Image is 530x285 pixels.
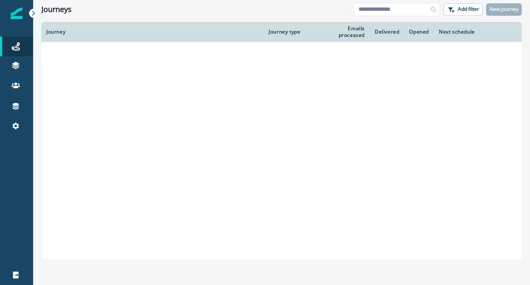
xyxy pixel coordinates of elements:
[443,3,483,16] button: Add filter
[489,6,518,12] p: New journey
[269,29,312,35] div: Journey type
[375,29,399,35] div: Delivered
[458,6,479,12] p: Add filter
[409,29,429,35] div: Opened
[11,7,22,19] img: Inflection
[439,29,499,35] div: Next schedule
[323,25,365,39] div: Emails processed
[46,29,259,35] div: Journey
[486,3,522,16] button: New journey
[41,5,72,14] h1: Journeys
